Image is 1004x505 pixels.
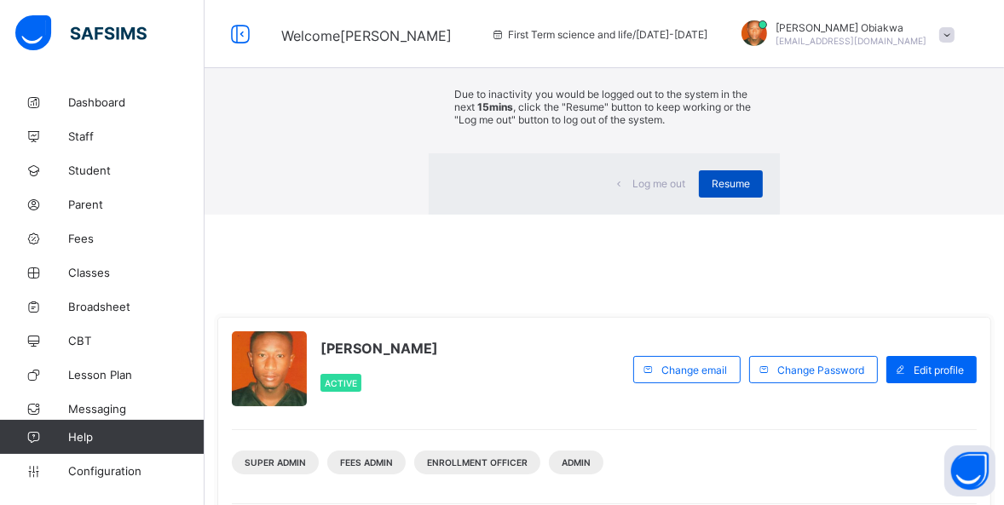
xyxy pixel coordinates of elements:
[661,364,727,376] span: Change email
[281,27,452,44] span: Welcome [PERSON_NAME]
[724,20,963,49] div: CelestineObiakwa
[340,457,393,468] span: Fees Admin
[68,402,205,416] span: Messaging
[68,129,205,143] span: Staff
[68,430,204,444] span: Help
[68,334,205,347] span: CBT
[562,457,591,468] span: Admin
[68,164,205,177] span: Student
[632,177,685,190] span: Log me out
[712,177,750,190] span: Resume
[427,457,528,468] span: Enrollment Officer
[68,464,204,478] span: Configuration
[477,100,513,113] strong: 15mins
[491,28,707,41] span: session/term information
[68,300,205,313] span: Broadsheet
[68,198,205,211] span: Parent
[68,266,205,279] span: Classes
[325,378,357,388] span: Active
[320,340,438,357] span: [PERSON_NAME]
[454,88,754,126] p: Due to inactivity you would be logged out to the system in the next , click the "Resume" button t...
[245,457,306,468] span: Super Admin
[15,15,147,51] img: safsims
[914,364,964,376] span: Edit profile
[944,445,995,496] button: Open asap
[68,368,205,382] span: Lesson Plan
[777,364,864,376] span: Change Password
[68,232,205,245] span: Fees
[776,21,926,34] span: [PERSON_NAME] Obiakwa
[68,95,205,109] span: Dashboard
[776,36,926,46] span: [EMAIL_ADDRESS][DOMAIN_NAME]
